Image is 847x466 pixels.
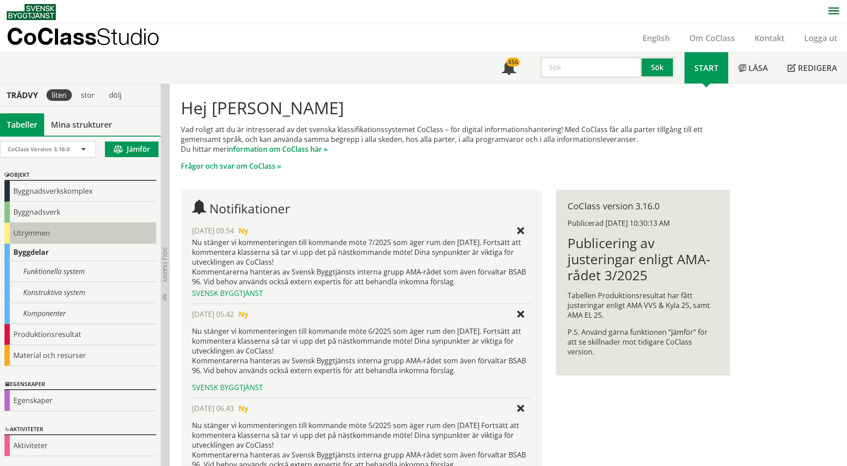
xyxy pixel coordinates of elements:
a: Start [684,52,728,83]
p: Vad roligt att du är intresserad av det svenska klassifikationssystemet CoClass – för digital inf... [181,125,730,154]
span: Ny [238,226,248,236]
input: Sök [540,57,642,78]
span: [DATE] 06.43 [192,404,234,413]
div: Aktiviteter [4,424,156,435]
a: Mina strukturer [44,113,119,136]
button: Sök [642,57,675,78]
div: Byggnadsverkskomplex [4,181,156,202]
div: Komponenter [4,303,156,324]
a: English [633,33,680,43]
div: Produktionsresultat [4,324,156,345]
p: Tabellen Produktionsresultat har fått justeringar enligt AMA VVS & Kyla 25, samt AMA EL 25. [567,291,718,320]
a: Frågor och svar om CoClass » [181,161,281,171]
div: Publicerad [DATE] 10:30:13 AM [567,218,718,228]
div: Byggnadsverk [4,202,156,223]
img: Svensk Byggtjänst [7,4,56,20]
div: Material och resurser [4,345,156,366]
p: Nu stänger vi kommenteringen till kommande möte 6/2025 som äger rum den [DATE]. Fortsätt att komm... [192,326,531,375]
span: [DATE] 09.54 [192,226,234,236]
span: Ny [238,404,248,413]
a: CoClassStudio [7,24,179,52]
div: stor [75,89,100,101]
span: [DATE] 05.42 [192,309,234,319]
div: Byggdelar [4,244,156,261]
div: Aktiviteter [4,435,156,456]
div: Konstruktiva system [4,282,156,303]
a: 456 [492,52,526,83]
a: Om CoClass [680,33,745,43]
span: Notifikationer [502,62,516,76]
a: Läsa [728,52,778,83]
div: Funktionella system [4,261,156,282]
div: CoClass version 3.16.0 [567,201,718,211]
span: Dölj trädvy [161,247,169,282]
p: P.S. Använd gärna funktionen ”Jämför” för att se skillnader mot tidigare CoClass version. [567,327,718,357]
a: Redigera [778,52,847,83]
div: Egenskaper [4,390,156,411]
span: Redigera [798,62,837,73]
div: 456 [506,58,520,67]
div: Svensk Byggtjänst [192,288,531,298]
span: Notifikationer [209,200,290,217]
div: Utrymmen [4,223,156,244]
span: Start [694,62,718,73]
a: information om CoClass här » [227,144,328,154]
div: dölj [104,89,127,101]
div: Objekt [4,170,156,181]
span: CoClass Version 3.16.0 [8,145,70,153]
span: Läsa [748,62,768,73]
p: CoClass [7,31,159,42]
div: liten [46,89,72,101]
h1: Publicering av justeringar enligt AMA-rådet 3/2025 [567,235,718,283]
div: Nu stänger vi kommenteringen till kommande möte 7/2025 som äger rum den [DATE]. Fortsätt att komm... [192,237,531,287]
h1: Hej [PERSON_NAME] [181,98,730,117]
span: Ny [238,309,248,319]
a: Logga ut [794,33,847,43]
button: Jämför [105,141,159,157]
span: Studio [96,23,159,50]
div: Svensk Byggtjänst [192,383,531,392]
a: Kontakt [745,33,794,43]
div: Egenskaper [4,379,156,390]
div: Trädvy [2,90,43,100]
